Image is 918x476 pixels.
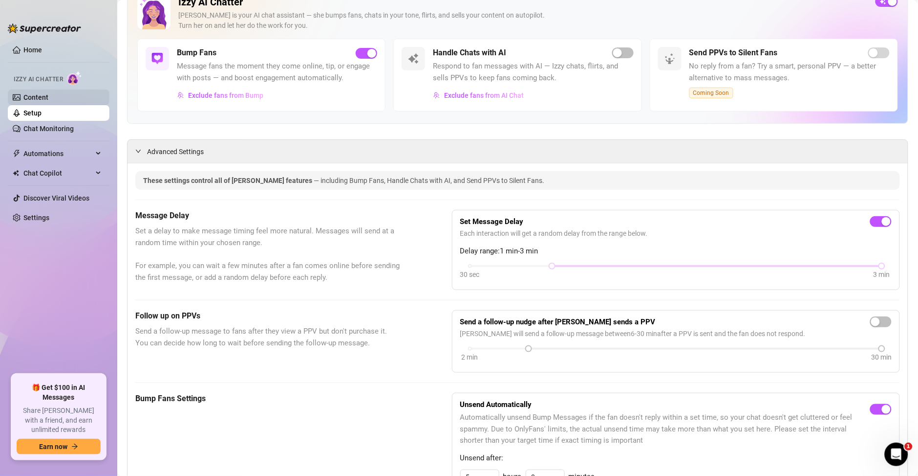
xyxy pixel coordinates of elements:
span: Earn now [39,443,67,451]
a: Content [23,93,48,101]
div: expanded [135,146,147,157]
span: Unsend after: [460,453,892,464]
img: svg%3e [407,53,419,65]
h5: Send PPVs to Silent Fans [689,47,778,59]
span: No reply from a fan? Try a smart, personal PPV — a better alternative to mass messages. [689,61,890,84]
a: Discover Viral Videos [23,194,89,202]
span: Izzy AI Chatter [14,75,63,84]
h5: Bump Fans Settings [135,393,403,405]
span: Delay range: 1 min - 3 min [460,246,892,257]
a: Settings [23,214,49,222]
span: These settings control all of [PERSON_NAME] features [143,177,314,184]
img: svg%3e [664,53,676,65]
span: Respond to fan messages with AI — Izzy chats, flirts, and sells PPVs to keep fans coming back. [433,61,633,84]
span: Chat Copilot [23,165,93,181]
div: 3 min [874,269,890,280]
img: logo-BBDzfeDw.svg [8,23,81,33]
span: [PERSON_NAME] will send a follow-up message between 6 - 30 min after a PPV is sent and the fan do... [460,328,892,339]
span: 🎁 Get $100 in AI Messages [17,383,101,402]
strong: Unsend Automatically [460,400,532,409]
strong: Send a follow-up nudge after [PERSON_NAME] sends a PPV [460,317,656,326]
span: expanded [135,148,141,154]
button: Earn nowarrow-right [17,439,101,454]
img: AI Chatter [67,71,82,85]
span: Set a delay to make message timing feel more natural. Messages will send at a random time within ... [135,226,403,283]
button: Exclude fans from AI Chat [433,88,524,103]
span: Coming Soon [689,88,733,98]
img: svg%3e [151,53,163,65]
img: Chat Copilot [13,170,19,177]
span: Send a follow-up message to fans after they view a PPV but don't purchase it. You can decide how ... [135,326,403,349]
span: Share [PERSON_NAME] with a friend, and earn unlimited rewards [17,406,101,435]
span: Each interaction will get a random delay from the range below. [460,228,892,239]
span: — including Bump Fans, Handle Chats with AI, and Send PPVs to Silent Fans. [314,177,544,184]
span: Automations [23,146,93,161]
span: thunderbolt [13,150,21,158]
span: arrow-right [71,443,78,450]
span: Message fans the moment they come online, tip, or engage with posts — and boost engagement automa... [177,61,377,84]
img: svg%3e [433,92,440,99]
button: Exclude fans from Bump [177,88,264,103]
h5: Bump Fans [177,47,216,59]
span: Advanced Settings [147,146,204,157]
div: [PERSON_NAME] is your AI chat assistant — she bumps fans, chats in your tone, flirts, and sells y... [178,10,868,31]
span: 1 [905,443,913,451]
a: Setup [23,109,42,117]
span: Exclude fans from AI Chat [444,91,524,99]
div: 2 min [462,352,478,363]
div: 30 sec [460,269,480,280]
span: Exclude fans from Bump [188,91,263,99]
a: Chat Monitoring [23,125,74,133]
span: Automatically unsend Bump Messages if the fan doesn't reply within a set time, so your chat doesn... [460,412,870,447]
iframe: Intercom live chat [885,443,908,466]
div: 30 min [872,352,892,363]
img: svg%3e [177,92,184,99]
h5: Follow up on PPVs [135,310,403,322]
h5: Message Delay [135,210,403,222]
a: Home [23,46,42,54]
h5: Handle Chats with AI [433,47,506,59]
strong: Set Message Delay [460,217,524,226]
